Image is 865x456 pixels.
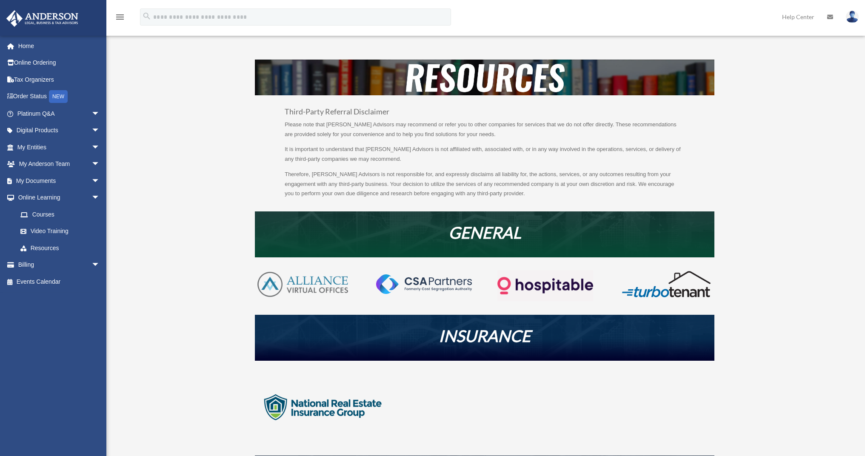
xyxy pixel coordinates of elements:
a: Order StatusNEW [6,88,113,105]
a: Digital Productsarrow_drop_down [6,122,113,139]
i: menu [115,12,125,22]
a: My Entitiesarrow_drop_down [6,139,113,156]
img: AVO-logo-1-color [255,270,351,299]
span: arrow_drop_down [91,139,108,156]
img: Anderson Advisors Platinum Portal [4,10,81,27]
img: User Pic [846,11,859,23]
a: My Documentsarrow_drop_down [6,172,113,189]
img: Logo-transparent-dark [497,270,593,301]
span: arrow_drop_down [91,189,108,207]
h3: Third-Party Referral Disclaimer [285,108,685,120]
a: Online Ordering [6,54,113,71]
a: My Anderson Teamarrow_drop_down [6,156,113,173]
span: arrow_drop_down [91,172,108,190]
a: Tax Organizers [6,71,113,88]
a: Courses [12,206,113,223]
a: menu [115,15,125,22]
a: Online Learningarrow_drop_down [6,189,113,206]
img: turbotenant [618,270,714,298]
a: Video Training [12,223,113,240]
p: It is important to understand that [PERSON_NAME] Advisors is not affiliated with, associated with... [285,145,685,170]
p: Therefore, [PERSON_NAME] Advisors is not responsible for, and expressly disclaims all liability f... [285,170,685,199]
span: arrow_drop_down [91,105,108,123]
em: GENERAL [448,222,521,242]
img: logo-nreig [255,373,391,442]
div: NEW [49,90,68,103]
i: search [142,11,151,21]
a: Resources [12,239,108,256]
a: Events Calendar [6,273,113,290]
span: arrow_drop_down [91,156,108,173]
img: CSA-partners-Formerly-Cost-Segregation-Authority [376,274,472,294]
span: arrow_drop_down [91,256,108,274]
a: Home [6,37,113,54]
span: arrow_drop_down [91,122,108,140]
a: Billingarrow_drop_down [6,256,113,274]
img: resources-header [255,60,714,95]
em: INSURANCE [439,326,531,345]
a: Platinum Q&Aarrow_drop_down [6,105,113,122]
p: Please note that [PERSON_NAME] Advisors may recommend or refer you to other companies for service... [285,120,685,145]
